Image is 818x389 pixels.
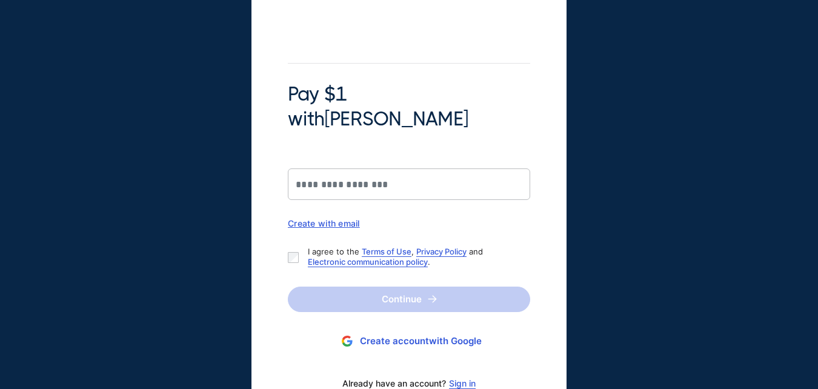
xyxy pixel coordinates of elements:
[308,257,428,267] a: Electronic communication policy
[416,247,467,256] a: Privacy Policy
[362,247,411,256] a: Terms of Use
[449,379,476,388] a: Sign in
[288,330,530,353] button: Create accountwith Google
[308,247,520,267] p: I agree to the , and .
[288,82,530,132] span: Pay $1 with [PERSON_NAME]
[288,218,530,228] div: Create with email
